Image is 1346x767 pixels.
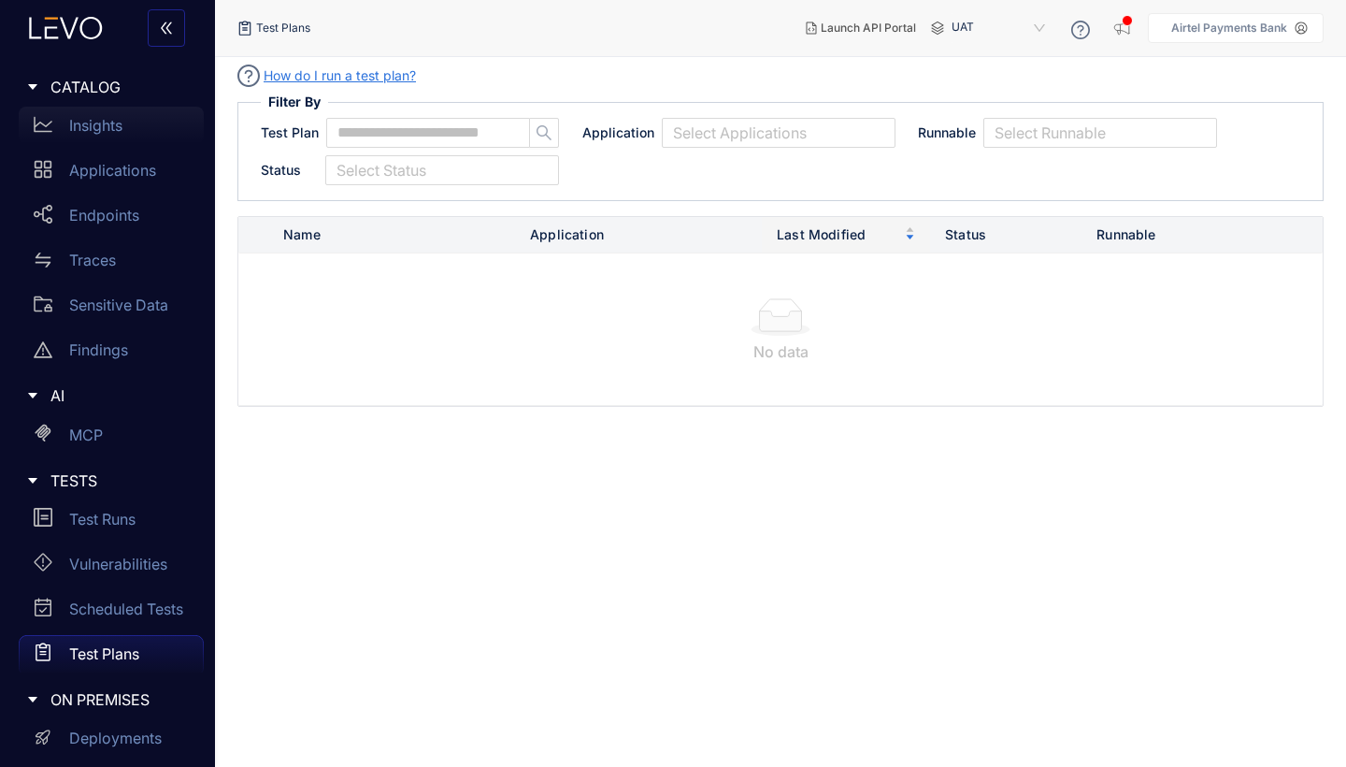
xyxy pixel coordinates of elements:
a: Endpoints [19,196,204,241]
a: Insights [19,107,204,152]
span: search [530,124,558,141]
span: TESTS [50,472,189,489]
th: Application [515,217,762,253]
p: Test Runs [69,511,136,528]
a: Findings [19,331,204,376]
th: Name [268,217,515,253]
p: MCP [69,427,103,443]
span: Application [582,123,654,142]
span: CATALOG [50,79,189,95]
p: Insights [69,117,122,134]
a: Deployments [19,720,204,765]
button: search [529,118,559,148]
a: Vulnerabilities [19,545,204,590]
p: Sensitive Data [69,297,168,313]
a: MCP [19,416,204,461]
span: caret-right [26,389,39,402]
span: caret-right [26,693,39,706]
div: ON PREMISES [11,680,204,719]
div: CATALOG [11,67,204,107]
div: Test Plans [237,21,310,36]
p: Deployments [69,730,162,746]
span: swap [34,251,52,269]
button: double-left [148,9,185,47]
div: No data [253,343,1308,360]
th: Status [930,217,1080,253]
span: Runnable [918,123,976,142]
span: AI [50,387,189,404]
p: Traces [69,252,116,268]
p: Airtel Payments Bank [1171,22,1287,35]
span: Last Modified [777,224,901,245]
div: TESTS [11,461,204,500]
span: ON PREMISES [50,691,189,708]
p: Findings [69,341,128,358]
th: Runnable [1080,217,1173,253]
p: Scheduled Tests [69,601,183,617]
span: caret-right [26,80,39,94]
span: Status [261,161,301,180]
a: Traces [19,241,204,286]
button: Launch API Portal [791,13,931,43]
p: Endpoints [69,207,139,224]
span: Filter By [261,93,328,111]
p: Test Plans [69,645,139,662]
a: Scheduled Tests [19,590,204,635]
a: Test Runs [19,500,204,545]
a: Applications [19,152,204,196]
a: Sensitive Data [19,286,204,331]
span: Test Plan [261,123,319,142]
p: Vulnerabilities [69,556,167,572]
a: How do I run a test plan? [264,65,416,86]
span: warning [34,340,52,359]
a: Test Plans [19,635,204,680]
span: Launch API Portal [821,22,916,35]
span: caret-right [26,474,39,487]
span: UAT [952,13,1049,43]
div: AI [11,376,204,415]
p: Applications [69,162,156,179]
span: double-left [159,21,174,37]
